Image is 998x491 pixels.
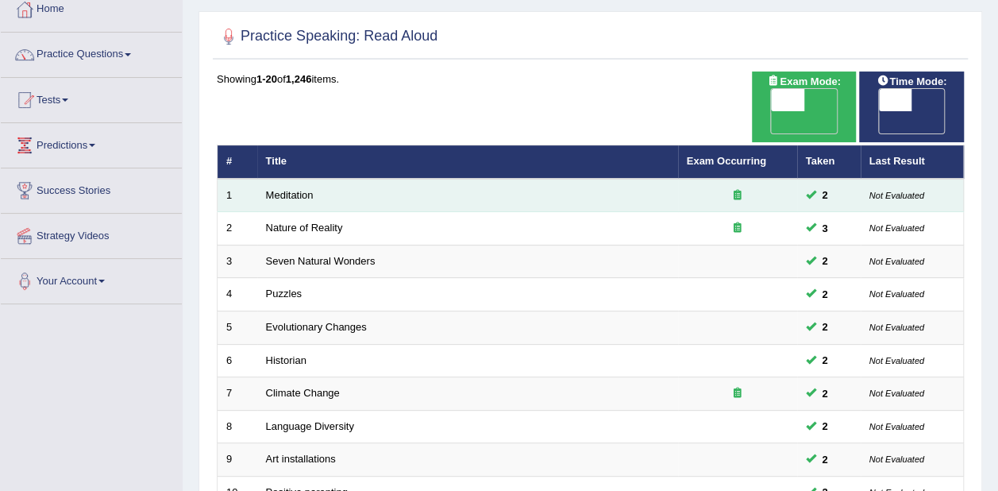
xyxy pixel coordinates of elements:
span: You can still take this question [816,253,834,269]
a: Practice Questions [1,33,182,72]
a: Art installations [266,453,336,465]
small: Not Evaluated [869,257,924,266]
td: 8 [218,410,257,443]
a: Predictions [1,123,182,163]
td: 9 [218,443,257,477]
small: Not Evaluated [869,454,924,464]
small: Not Evaluated [869,356,924,365]
span: You can still take this question [816,286,834,303]
a: Puzzles [266,288,302,300]
span: You can still take this question [816,352,834,369]
a: Your Account [1,259,182,299]
span: Exam Mode: [761,73,846,90]
span: Time Mode: [870,73,953,90]
th: Title [257,145,678,179]
td: 1 [218,179,257,212]
small: Not Evaluated [869,323,924,332]
a: Meditation [266,189,314,201]
a: Evolutionary Changes [266,321,367,333]
small: Not Evaluated [869,289,924,299]
div: Show exams occurring in exams [752,72,857,142]
div: Exam occurring question [687,221,788,236]
small: Not Evaluated [869,389,924,398]
span: You can still take this question [816,451,834,468]
b: 1,246 [286,73,312,85]
td: 7 [218,377,257,411]
span: You can still take this question [816,220,834,237]
td: 3 [218,245,257,278]
a: Exam Occurring [687,155,766,167]
h2: Practice Speaking: Read Aloud [217,25,437,48]
div: Exam occurring question [687,188,788,203]
span: You can still take this question [816,187,834,203]
small: Not Evaluated [869,223,924,233]
th: # [218,145,257,179]
div: Showing of items. [217,72,964,87]
td: 4 [218,278,257,311]
b: 1-20 [256,73,277,85]
td: 2 [218,212,257,246]
span: You can still take this question [816,385,834,402]
th: Taken [797,145,861,179]
a: Nature of Reality [266,222,343,234]
a: Historian [266,354,306,366]
span: You can still take this question [816,418,834,435]
a: Strategy Videos [1,214,182,253]
td: 6 [218,344,257,377]
small: Not Evaluated [869,422,924,431]
div: Exam occurring question [687,386,788,401]
span: You can still take this question [816,319,834,335]
th: Last Result [861,145,964,179]
a: Climate Change [266,387,340,399]
td: 5 [218,311,257,345]
a: Tests [1,78,182,118]
small: Not Evaluated [869,191,924,200]
a: Success Stories [1,168,182,208]
a: Seven Natural Wonders [266,255,376,267]
a: Language Diversity [266,420,354,432]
